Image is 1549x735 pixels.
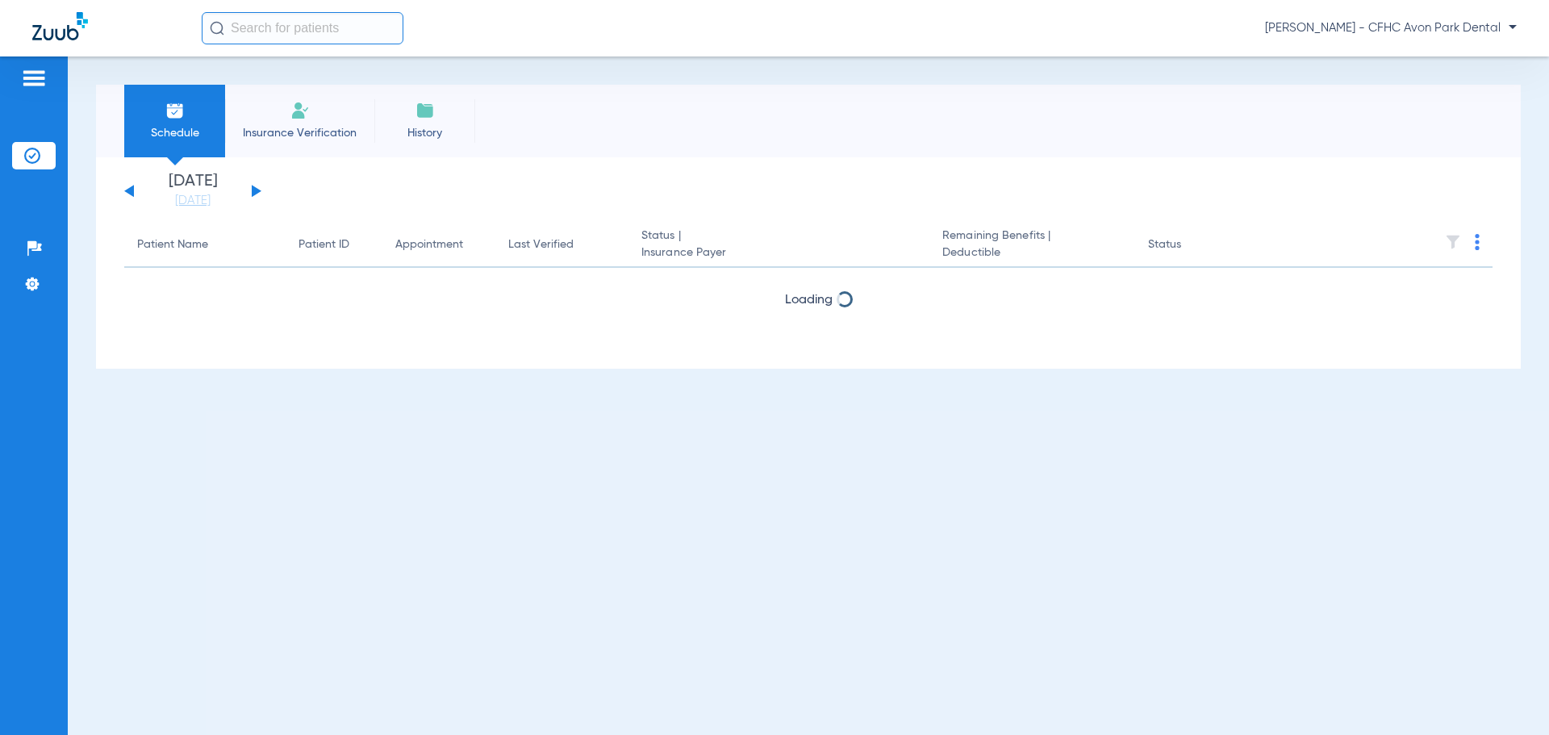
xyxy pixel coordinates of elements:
[202,12,403,44] input: Search for patients
[137,236,208,253] div: Patient Name
[628,223,929,268] th: Status |
[415,101,435,120] img: History
[144,173,241,209] li: [DATE]
[395,236,463,253] div: Appointment
[299,236,370,253] div: Patient ID
[386,125,463,141] span: History
[210,21,224,35] img: Search Icon
[237,125,362,141] span: Insurance Verification
[1445,234,1461,250] img: filter.svg
[165,101,185,120] img: Schedule
[508,236,616,253] div: Last Verified
[136,125,213,141] span: Schedule
[641,244,916,261] span: Insurance Payer
[1475,234,1480,250] img: group-dot-blue.svg
[508,236,574,253] div: Last Verified
[1135,223,1244,268] th: Status
[21,69,47,88] img: hamburger-icon
[137,236,273,253] div: Patient Name
[785,294,833,307] span: Loading
[32,12,88,40] img: Zuub Logo
[299,236,349,253] div: Patient ID
[144,193,241,209] a: [DATE]
[290,101,310,120] img: Manual Insurance Verification
[395,236,482,253] div: Appointment
[929,223,1134,268] th: Remaining Benefits |
[1265,20,1517,36] span: [PERSON_NAME] - CFHC Avon Park Dental
[942,244,1121,261] span: Deductible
